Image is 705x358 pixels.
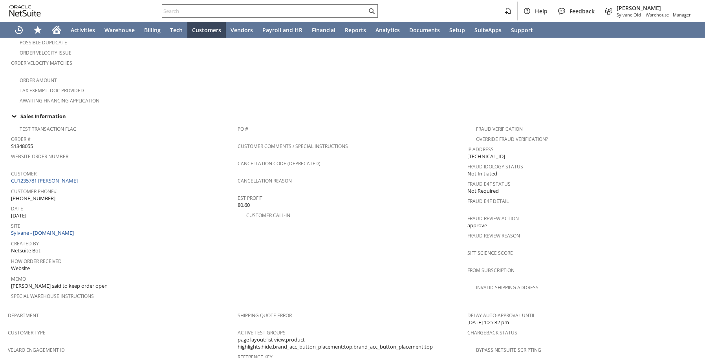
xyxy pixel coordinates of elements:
a: Payroll and HR [258,22,307,38]
span: Help [535,7,548,15]
a: Sylvane - [DOMAIN_NAME] [11,229,76,236]
span: [PERSON_NAME] [617,4,691,12]
svg: Shortcuts [33,25,42,35]
a: Financial [307,22,340,38]
span: Financial [312,26,335,34]
a: Delay Auto-Approval Until [467,312,535,319]
a: Reports [340,22,371,38]
a: Fraud Review Action [467,215,519,222]
span: S1348055 [11,142,33,150]
span: Reports [345,26,366,34]
a: Customer Phone# [11,188,57,195]
svg: logo [9,5,41,16]
span: Documents [409,26,440,34]
span: Not Required [467,187,499,195]
span: [DATE] [11,212,26,219]
a: Tech [165,22,187,38]
span: Activities [71,26,95,34]
span: Setup [449,26,465,34]
a: Sift Science Score [467,250,513,256]
a: Possible Duplicate [20,39,67,46]
span: Analytics [375,26,400,34]
span: Not Initiated [467,170,497,177]
a: Website Order Number [11,153,68,160]
span: [PERSON_NAME] said to keep order open [11,282,108,290]
span: Website [11,265,30,272]
a: Chargeback Status [467,329,517,336]
a: Customers [187,22,226,38]
a: Cancellation Reason [238,177,292,184]
a: Created By [11,240,39,247]
span: Payroll and HR [262,26,302,34]
span: [DATE] 1:25:32 pm [467,319,509,326]
div: Shortcuts [28,22,47,38]
a: From Subscription [467,267,515,274]
a: Home [47,22,66,38]
a: Customer Type [8,329,46,336]
a: Shipping Quote Error [238,312,292,319]
a: Fraud Idology Status [467,163,523,170]
input: Search [162,6,367,16]
span: [TECHNICAL_ID] [467,153,505,160]
svg: Recent Records [14,25,24,35]
span: Support [511,26,533,34]
a: SuiteApps [470,22,506,38]
span: Sylvane Old [617,12,641,18]
span: Customers [192,26,221,34]
span: page layout:list view,product highlights:hide,brand_acc_button_placement:top,brand_acc_button_pla... [238,336,463,351]
a: CU1235781 [PERSON_NAME] [11,177,80,184]
span: Tech [170,26,183,34]
a: Test Transaction Flag [20,126,77,132]
span: [PHONE_NUMBER] [11,195,55,202]
a: Fraud E4F Status [467,181,511,187]
span: Warehouse [104,26,135,34]
a: Override Fraud Verification? [476,136,548,142]
svg: Search [367,6,376,16]
span: Warehouse - Manager [646,12,691,18]
span: Billing [144,26,161,34]
a: Warehouse [100,22,139,38]
a: Order Amount [20,77,57,84]
a: How Order Received [11,258,62,265]
a: Cancellation Code (deprecated) [238,160,320,167]
a: Documents [405,22,445,38]
a: Recent Records [9,22,28,38]
a: Billing [139,22,165,38]
a: Customer Comments / Special Instructions [238,143,348,150]
a: Order Velocity Matches [11,60,72,66]
a: Est Profit [238,195,262,201]
a: Order # [11,136,31,142]
a: Support [506,22,538,38]
svg: Home [52,25,61,35]
td: Sales Information [8,111,697,121]
a: Fraud Review Reason [467,232,520,239]
a: Fraud E4F Detail [467,198,509,205]
a: Invalid Shipping Address [476,284,538,291]
a: IP Address [467,146,494,153]
a: Bypass NetSuite Scripting [476,347,541,353]
a: Tax Exempt. Doc Provided [20,87,84,94]
span: 80.60 [238,201,250,209]
a: Customer Call-in [246,212,290,219]
a: Order Velocity Issue [20,49,71,56]
a: Active Test Groups [238,329,286,336]
a: Date [11,205,23,212]
a: Setup [445,22,470,38]
a: Memo [11,276,26,282]
a: Special Warehouse Instructions [11,293,94,300]
a: Analytics [371,22,405,38]
span: Netsuite Bot [11,247,40,254]
span: Vendors [231,26,253,34]
a: Awaiting Financing Application [20,97,99,104]
span: Feedback [569,7,595,15]
span: approve [467,222,487,229]
a: Department [8,312,39,319]
a: Activities [66,22,100,38]
a: Fraud Verification [476,126,523,132]
div: Sales Information [8,111,694,121]
span: - [643,12,644,18]
a: Site [11,223,20,229]
span: SuiteApps [474,26,502,34]
a: PO # [238,126,248,132]
a: Customer [11,170,37,177]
